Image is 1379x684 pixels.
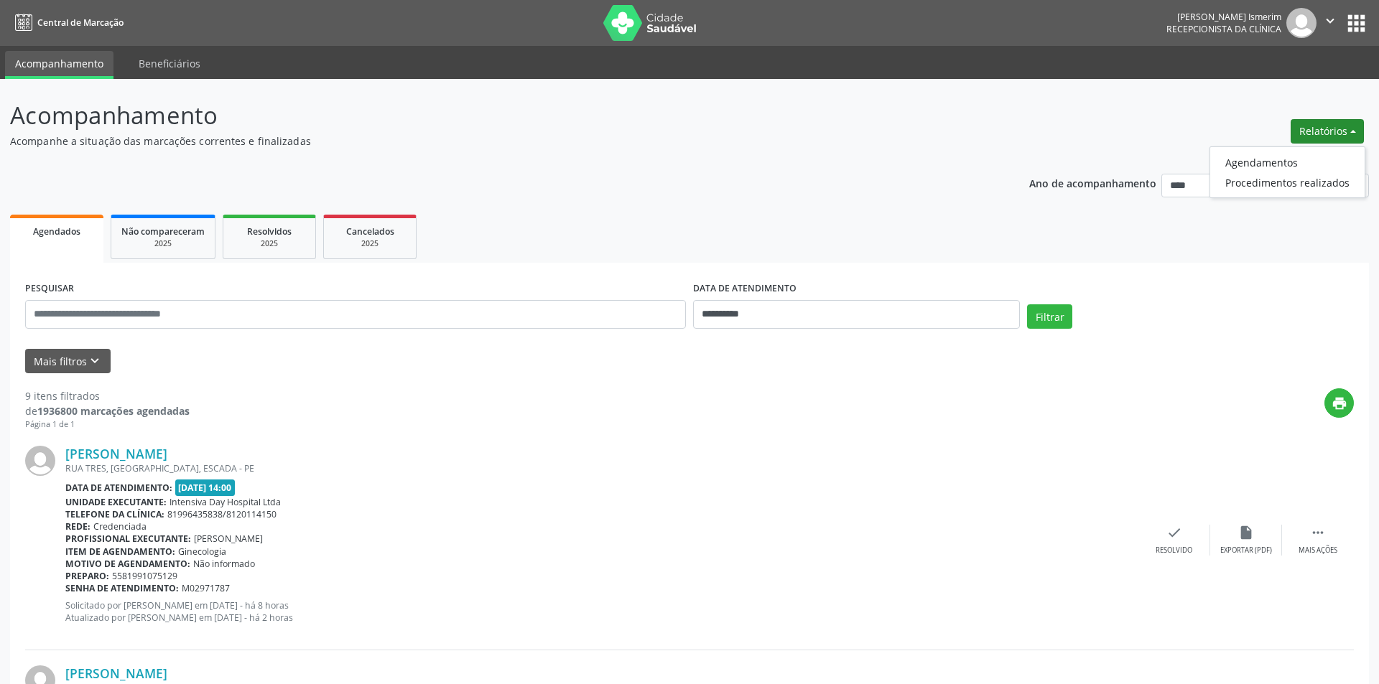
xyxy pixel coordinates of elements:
span: Não compareceram [121,225,205,238]
span: M02971787 [182,582,230,594]
i: check [1166,525,1182,540]
span: Recepcionista da clínica [1166,23,1281,35]
span: Ginecologia [178,545,226,558]
label: DATA DE ATENDIMENTO [693,278,797,300]
b: Rede: [65,520,90,533]
label: PESQUISAR [25,278,74,300]
p: Acompanhamento [10,98,961,133]
p: Acompanhe a situação das marcações correntes e finalizadas [10,133,961,149]
a: Agendamentos [1210,152,1365,172]
p: Ano de acompanhamento [1029,174,1156,192]
div: Mais ações [1299,545,1337,556]
span: Resolvidos [247,225,292,238]
span: 5581991075129 [112,570,177,582]
span: [DATE] 14:00 [175,479,236,496]
i:  [1310,525,1326,540]
img: img [25,446,55,476]
span: [PERSON_NAME] [194,533,263,545]
i: print [1332,395,1347,411]
i:  [1322,13,1338,29]
b: Profissional executante: [65,533,191,545]
b: Data de atendimento: [65,482,172,494]
div: Exportar (PDF) [1220,545,1272,556]
button: Relatórios [1291,119,1364,144]
div: Página 1 de 1 [25,418,190,431]
div: Resolvido [1156,545,1192,556]
button: print [1324,388,1354,418]
p: Solicitado por [PERSON_NAME] em [DATE] - há 8 horas Atualizado por [PERSON_NAME] em [DATE] - há 2... [65,599,1138,624]
ul: Relatórios [1209,146,1365,198]
div: 9 itens filtrados [25,388,190,403]
a: [PERSON_NAME] [65,665,167,681]
i: keyboard_arrow_down [87,353,103,369]
div: [PERSON_NAME] Ismerim [1166,11,1281,23]
div: de [25,403,190,418]
a: Acompanhamento [5,51,113,79]
span: Agendados [33,225,80,238]
button: Filtrar [1027,304,1072,329]
a: Procedimentos realizados [1210,172,1365,192]
span: 81996435838/8120114150 [167,508,277,520]
button:  [1317,8,1344,38]
b: Telefone da clínica: [65,508,164,520]
span: Cancelados [346,225,394,238]
div: 2025 [121,238,205,249]
strong: 1936800 marcações agendadas [37,404,190,418]
img: img [1286,8,1317,38]
i: insert_drive_file [1238,525,1254,540]
span: Não informado [193,558,255,570]
b: Unidade executante: [65,496,167,508]
span: Central de Marcação [37,17,124,29]
span: Intensiva Day Hospital Ltda [170,496,281,508]
b: Item de agendamento: [65,545,175,558]
b: Motivo de agendamento: [65,558,190,570]
a: [PERSON_NAME] [65,446,167,462]
button: apps [1344,11,1369,36]
a: Beneficiários [129,51,210,76]
div: 2025 [334,238,406,249]
a: Central de Marcação [10,11,124,34]
div: RUA TRES, [GEOGRAPHIC_DATA], ESCADA - PE [65,462,1138,474]
span: Credenciada [93,520,147,533]
div: 2025 [233,238,305,249]
b: Senha de atendimento: [65,582,179,594]
button: Mais filtroskeyboard_arrow_down [25,349,111,374]
b: Preparo: [65,570,109,582]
